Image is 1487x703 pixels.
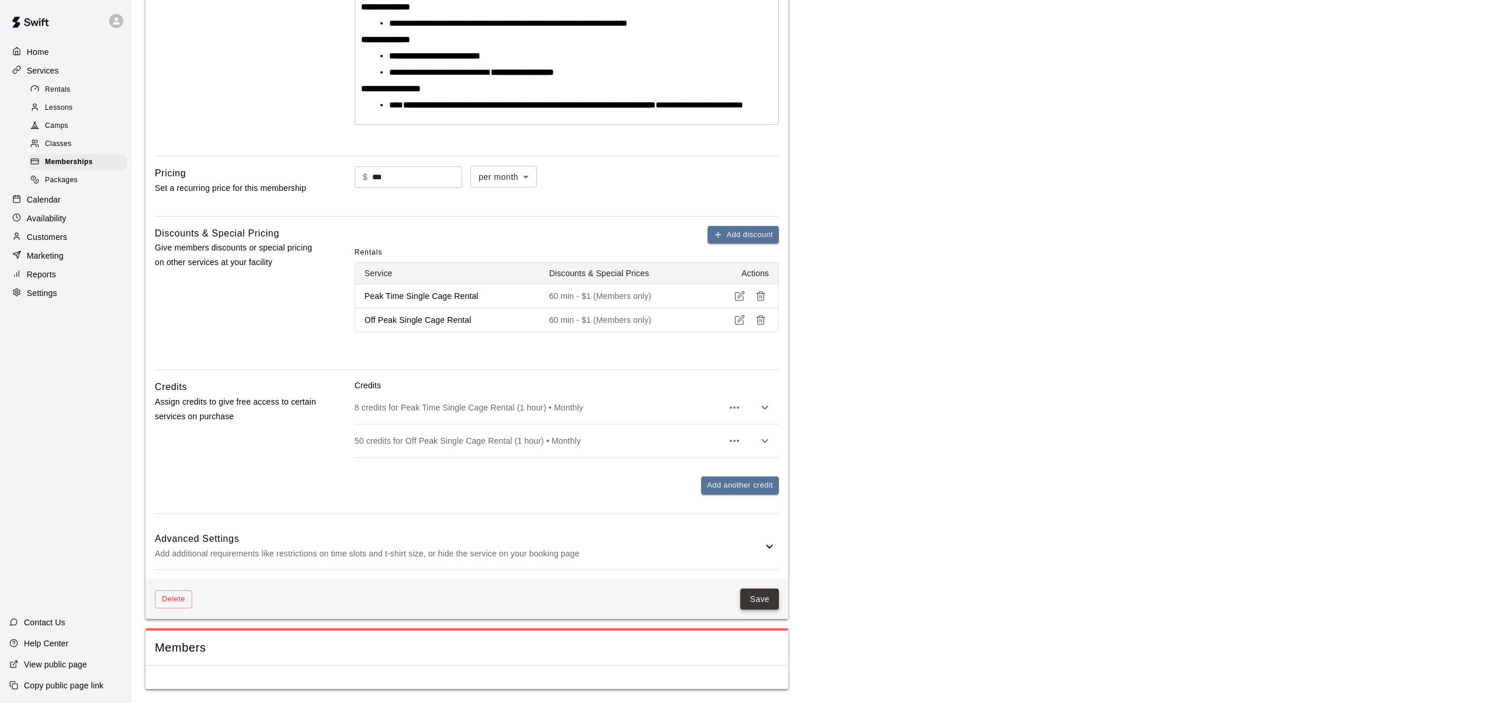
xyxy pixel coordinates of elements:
button: Delete [155,590,192,608]
span: Classes [45,138,71,150]
p: Credits [355,380,779,391]
p: View public page [24,659,87,670]
button: Add another credit [701,476,779,495]
button: Save [740,589,779,610]
a: Home [9,43,122,61]
p: 8 credits for Peak Time Single Cage Rental (1 hour) • Monthly [355,402,723,413]
p: 60 min - $1 (Members only) [549,290,699,302]
p: Availability [27,213,67,224]
p: 50 credits for Off Peak Single Cage Rental (1 hour) • Monthly [355,435,723,447]
span: Rentals [355,243,383,262]
div: 50 credits for Off Peak Single Cage Rental (1 hour) • Monthly [355,424,779,457]
p: Reports [27,269,56,280]
p: Settings [27,287,57,299]
a: Marketing [9,247,122,265]
span: Memberships [45,156,93,168]
div: Advanced SettingsAdd additional requirements like restrictions on time slots and t-shirt size, or... [155,523,779,569]
p: 60 min - $1 (Members only) [549,314,699,326]
p: Add additional requirements like restrictions on time slots and t-shirt size, or hide the service... [155,547,762,561]
h6: Discounts & Special Pricing [155,226,279,241]
a: Lessons [28,99,131,117]
div: 8 credits for Peak Time Single Cage Rental (1 hour) • Monthly [355,391,779,424]
div: Rentals [28,82,127,98]
div: Memberships [28,154,127,170]
p: Give members discounts or special pricing on other services at your facility [155,241,317,270]
p: Set a recurring price for this membership [155,181,317,196]
h6: Credits [155,380,187,395]
a: Reports [9,266,122,283]
p: Home [27,46,49,58]
p: Customers [27,231,67,243]
div: Classes [28,136,127,152]
h6: Pricing [155,166,186,181]
p: Services [27,65,59,76]
p: $ [363,171,368,183]
p: Marketing [27,250,64,262]
span: Lessons [45,102,73,114]
div: per month [470,166,537,187]
th: Discounts & Special Prices [540,263,708,284]
a: Availability [9,210,122,227]
th: Service [355,263,540,284]
th: Actions [708,263,778,284]
a: Camps [28,117,131,135]
a: Classes [28,135,131,154]
a: Packages [28,172,131,190]
span: Camps [45,120,68,132]
p: Off Peak Single Cage Rental [365,314,531,326]
p: Assign credits to give free access to certain services on purchase [155,395,317,424]
a: Services [9,62,122,79]
button: Add discount [708,226,779,244]
p: Help Center [24,638,68,649]
h6: Advanced Settings [155,531,762,547]
p: Contact Us [24,617,65,628]
div: Lessons [28,100,127,116]
a: Settings [9,284,122,302]
div: Camps [28,118,127,134]
span: Packages [45,175,78,186]
a: Memberships [28,154,131,172]
p: Peak Time Single Cage Rental [365,290,531,302]
a: Customers [9,228,122,246]
a: Rentals [28,81,131,99]
p: Calendar [27,194,61,206]
p: Copy public page link [24,680,103,691]
span: Members [155,640,779,656]
a: Calendar [9,191,122,208]
div: Packages [28,172,127,189]
span: Rentals [45,84,71,96]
